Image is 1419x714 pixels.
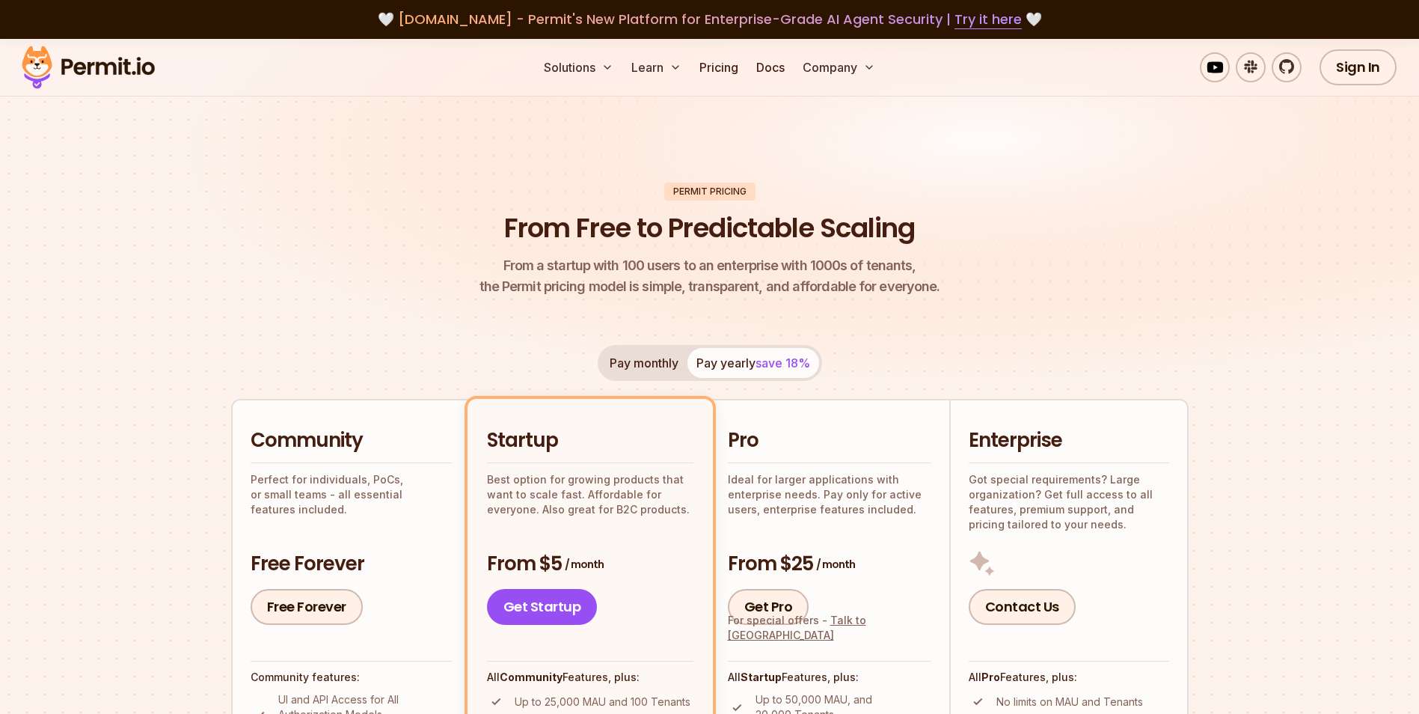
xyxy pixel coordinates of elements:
p: Perfect for individuals, PoCs, or small teams - all essential features included. [251,472,453,517]
h2: Startup [487,427,693,454]
strong: Community [500,671,563,683]
h4: Community features: [251,670,453,685]
img: Permit logo [15,42,162,93]
h1: From Free to Predictable Scaling [504,210,915,247]
h2: Pro [728,427,931,454]
a: Pricing [693,52,744,82]
h4: All Features, plus: [969,670,1169,685]
a: Contact Us [969,589,1076,625]
strong: Startup [741,671,782,683]
span: / month [565,557,604,572]
button: Learn [625,52,687,82]
h4: All Features, plus: [728,670,931,685]
div: For special offers - [728,613,931,643]
h3: From $5 [487,551,693,578]
span: [DOMAIN_NAME] - Permit's New Platform for Enterprise-Grade AI Agent Security | [398,10,1022,28]
div: 🤍 🤍 [36,9,1383,30]
button: Pay monthly [601,348,687,378]
p: Best option for growing products that want to scale fast. Affordable for everyone. Also great for... [487,472,693,517]
span: / month [816,557,855,572]
a: Get Startup [487,589,598,625]
button: Company [797,52,881,82]
h3: From $25 [728,551,931,578]
p: the Permit pricing model is simple, transparent, and affordable for everyone. [479,255,940,297]
a: Free Forever [251,589,363,625]
p: Got special requirements? Large organization? Get full access to all features, premium support, a... [969,472,1169,532]
div: Permit Pricing [664,183,756,201]
button: Solutions [538,52,619,82]
strong: Pro [981,671,1000,683]
span: From a startup with 100 users to an enterprise with 1000s of tenants, [479,255,940,276]
a: Get Pro [728,589,809,625]
h3: Free Forever [251,551,453,578]
p: Up to 25,000 MAU and 100 Tenants [515,695,690,710]
a: Try it here [954,10,1022,29]
h2: Enterprise [969,427,1169,454]
p: No limits on MAU and Tenants [996,695,1143,710]
p: Ideal for larger applications with enterprise needs. Pay only for active users, enterprise featur... [728,472,931,517]
h2: Community [251,427,453,454]
h4: All Features, plus: [487,670,693,685]
a: Sign In [1320,49,1397,85]
a: Docs [750,52,791,82]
